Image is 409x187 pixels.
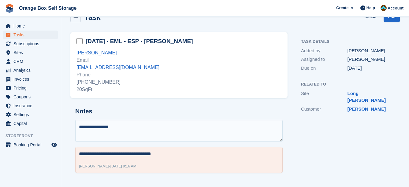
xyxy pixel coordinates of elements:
a: menu [3,101,58,110]
span: Booking Portal [13,141,50,149]
h2: [DATE] - EML - ESP - [PERSON_NAME] [86,37,193,45]
span: [PERSON_NAME] [79,164,109,168]
span: Sites [13,48,50,57]
a: Edit [384,12,400,22]
h2: Notes [75,108,283,115]
span: Storefront [6,133,61,139]
img: Mike [381,5,387,11]
a: menu [3,31,58,39]
a: menu [3,84,58,92]
div: [PERSON_NAME] [348,47,394,54]
img: stora-icon-8386f47178a22dfd0bd8f6a31ec36ba5ce8667c1dd55bd0f319d3a0aa187defe.svg [5,4,14,13]
span: Coupons [13,93,50,101]
a: Orange Box Self Storage [17,3,79,13]
div: [DATE] [348,65,394,72]
h2: Related to [301,82,394,87]
a: [EMAIL_ADDRESS][DOMAIN_NAME] [76,65,159,70]
a: Preview store [50,141,58,148]
a: menu [3,119,58,128]
div: Assigned to [301,56,348,63]
div: Site [301,90,348,104]
div: [PHONE_NUMBER] 20SqFt [76,79,281,93]
a: menu [3,22,58,30]
a: menu [3,48,58,57]
span: Invoices [13,75,50,83]
span: Insurance [13,101,50,110]
span: Analytics [13,66,50,75]
a: [PERSON_NAME] [348,106,386,112]
h2: Task Details [301,39,394,44]
div: Customer [301,106,348,113]
div: Email [76,57,281,64]
a: menu [3,110,58,119]
span: Pricing [13,84,50,92]
div: - [79,163,136,169]
a: menu [3,39,58,48]
div: [PERSON_NAME] [348,56,394,63]
a: menu [3,75,58,83]
div: Due on [301,65,348,72]
span: Home [13,22,50,30]
a: [PERSON_NAME] [76,50,117,55]
span: CRM [13,57,50,66]
div: Phone [76,71,281,79]
span: Settings [13,110,50,119]
h2: Task [84,13,101,21]
span: Capital [13,119,50,128]
span: [DATE] 9:16 AM [110,164,136,168]
span: Subscriptions [13,39,50,48]
a: menu [3,57,58,66]
a: Delete [364,12,376,22]
a: menu [3,93,58,101]
a: Long [PERSON_NAME] [348,91,386,103]
a: menu [3,66,58,75]
div: Added by [301,47,348,54]
span: Create [336,5,348,11]
span: Account [388,5,403,11]
a: menu [3,141,58,149]
span: Help [366,5,375,11]
span: Tasks [13,31,50,39]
